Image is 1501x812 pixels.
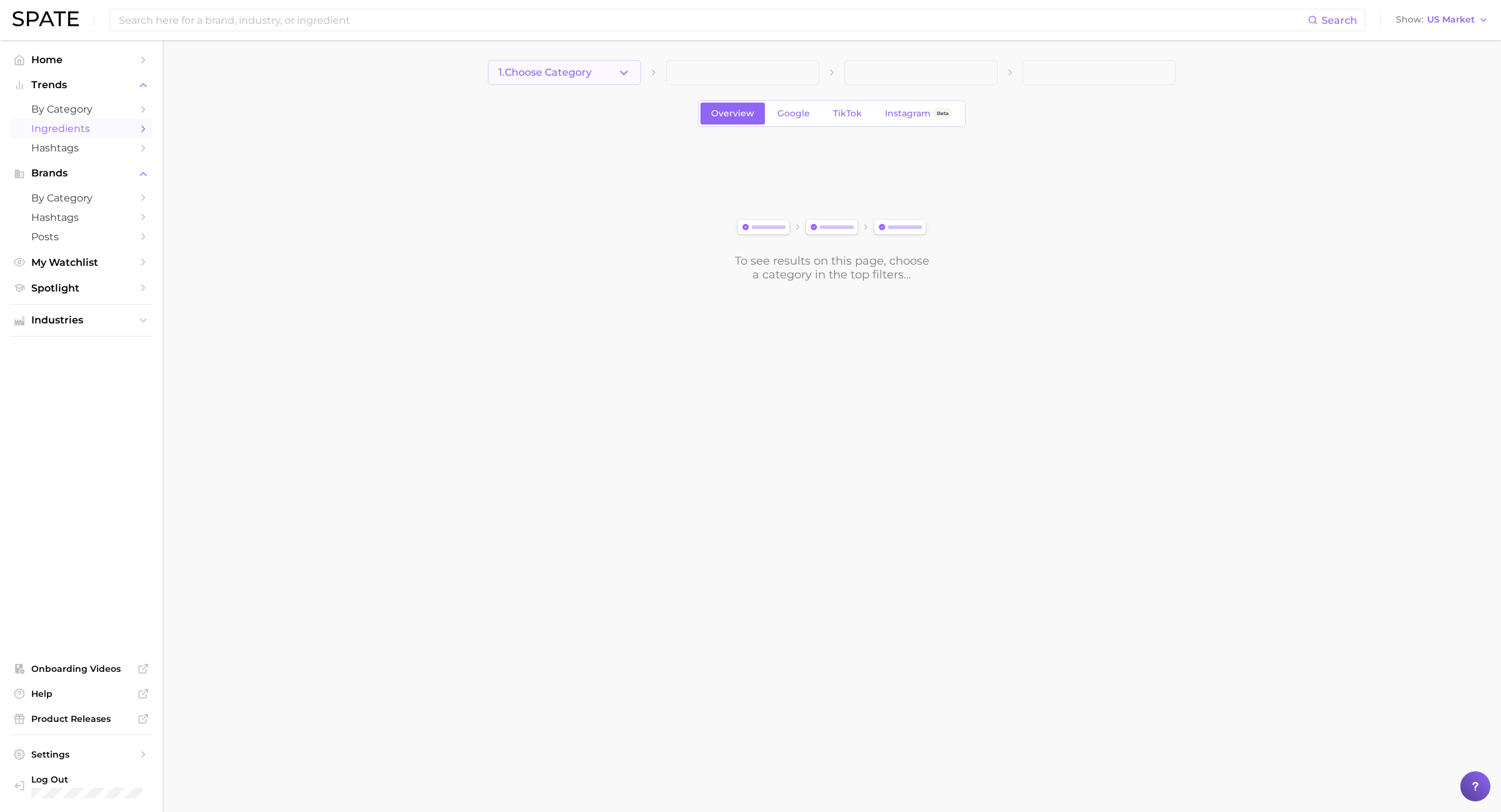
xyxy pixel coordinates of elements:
span: by Category [31,192,131,204]
span: Hashtags [31,142,131,154]
span: Show [1396,16,1423,23]
a: Hashtags [10,208,153,227]
a: Log out. Currently logged in with e-mail unhokang@lghnh.com. [10,770,153,803]
span: Log Out [31,774,143,785]
span: Onboarding Videos [31,663,131,674]
a: Posts [10,227,153,246]
button: ShowUS Market [1393,12,1492,28]
span: My Watchlist [31,256,131,268]
span: Beta [937,108,949,119]
a: Home [10,50,153,69]
span: Ingredients [31,123,131,134]
span: Product Releases [31,713,131,724]
a: Overview [700,103,765,124]
span: Trends [31,79,131,91]
a: Onboarding Videos [10,659,153,678]
button: Trends [10,76,153,94]
span: Brands [31,168,131,179]
a: TikTok [822,103,872,124]
a: by Category [10,188,153,208]
span: Industries [31,315,131,326]
span: Spotlight [31,282,131,294]
span: Help [31,688,131,699]
span: TikTok [833,108,862,119]
div: To see results on this page, choose a category in the top filters... [734,254,930,282]
img: SPATE [13,11,79,26]
span: US Market [1427,16,1475,23]
a: Hashtags [10,138,153,158]
a: Google [767,103,821,124]
span: Google [777,108,810,119]
button: Brands [10,164,153,183]
a: by Category [10,99,153,119]
span: 1. Choose Category [498,67,592,78]
button: 1.Choose Category [488,60,641,85]
a: Ingredients [10,119,153,138]
span: Instagram [885,108,931,119]
span: by Category [31,103,131,115]
button: Industries [10,311,153,330]
span: Search [1322,14,1357,26]
span: Overview [711,108,754,119]
span: Home [31,54,131,66]
a: My Watchlist [10,253,153,272]
a: Product Releases [10,709,153,728]
span: Settings [31,749,131,760]
span: Posts [31,231,131,243]
a: InstagramBeta [874,103,963,124]
img: svg%3e [734,217,930,239]
input: Search here for a brand, industry, or ingredient [118,9,1308,31]
a: Spotlight [10,278,153,298]
span: Hashtags [31,211,131,223]
a: Help [10,684,153,703]
a: Settings [10,745,153,764]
